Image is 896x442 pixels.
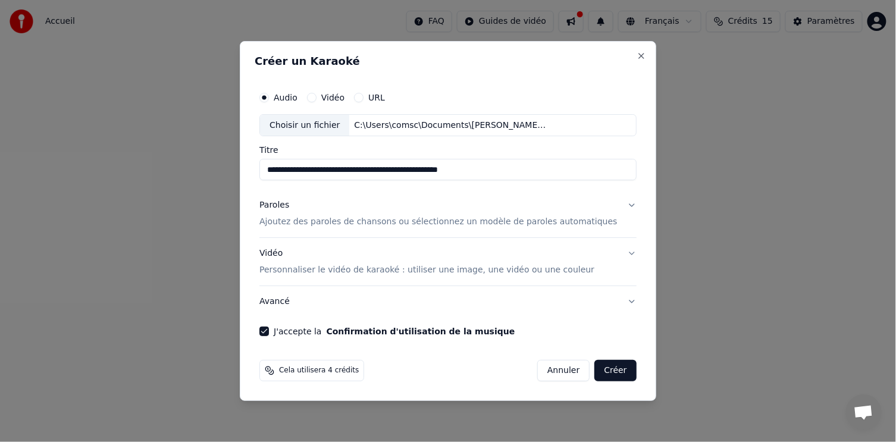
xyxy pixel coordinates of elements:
[595,360,637,381] button: Créer
[259,248,594,277] div: Vidéo
[321,93,344,102] label: Vidéo
[259,286,637,317] button: Avancé
[537,360,590,381] button: Annuler
[259,217,618,228] p: Ajoutez des paroles de chansons ou sélectionnez un modèle de paroles automatiques
[259,146,637,155] label: Titre
[368,93,385,102] label: URL
[255,56,641,67] h2: Créer un Karaoké
[259,239,637,286] button: VidéoPersonnaliser le vidéo de karaoké : utiliser une image, une vidéo ou une couleur
[350,120,552,131] div: C:\Users\comsc\Documents\[PERSON_NAME]\Chaud les pattes\Chanson CLP\Karaoké La Petite Culotte - L...
[259,264,594,276] p: Personnaliser le vidéo de karaoké : utiliser une image, une vidéo ou une couleur
[274,93,297,102] label: Audio
[259,190,637,238] button: ParolesAjoutez des paroles de chansons ou sélectionnez un modèle de paroles automatiques
[259,200,289,212] div: Paroles
[274,327,515,336] label: J'accepte la
[327,327,515,336] button: J'accepte la
[279,366,359,375] span: Cela utilisera 4 crédits
[260,115,349,136] div: Choisir un fichier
